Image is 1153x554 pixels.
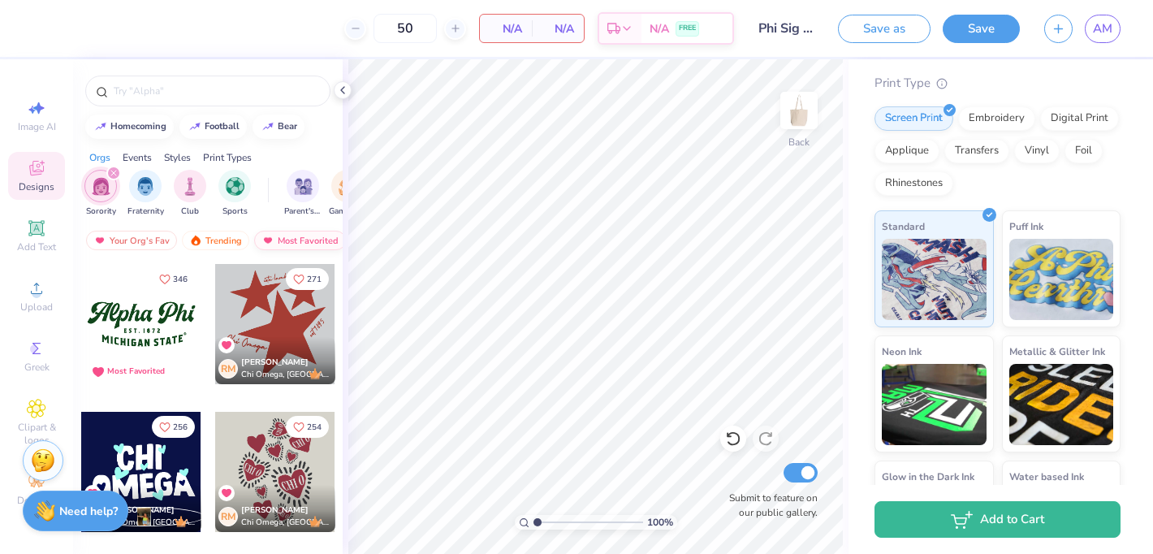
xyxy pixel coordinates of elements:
[650,20,669,37] span: N/A
[173,423,188,431] span: 256
[164,150,191,165] div: Styles
[1014,139,1060,163] div: Vinyl
[127,170,164,218] div: filter for Fraternity
[174,170,206,218] button: filter button
[107,366,165,378] div: Most Favorited
[746,12,826,45] input: Untitled Design
[838,15,931,43] button: Save as
[882,239,987,320] img: Standard
[222,206,248,218] span: Sports
[329,170,366,218] button: filter button
[17,494,56,507] span: Decorate
[89,150,110,165] div: Orgs
[253,115,304,139] button: bear
[182,231,249,250] div: Trending
[788,135,810,149] div: Back
[720,491,818,520] label: Submit to feature on our public gallery.
[261,235,274,246] img: most_fav.gif
[188,122,201,132] img: trend_line.gif
[329,170,366,218] div: filter for Game Day
[278,122,297,131] div: bear
[254,231,346,250] div: Most Favorited
[24,361,50,374] span: Greek
[374,14,437,43] input: – –
[1009,343,1105,360] span: Metallic & Glitter Ink
[181,177,199,196] img: Club Image
[874,106,953,131] div: Screen Print
[783,94,815,127] img: Back
[329,206,366,218] span: Game Day
[874,171,953,196] div: Rhinestones
[86,206,116,218] span: Sorority
[107,517,195,529] span: Chi Omega, [GEOGRAPHIC_DATA][US_STATE]
[943,15,1020,43] button: Save
[84,170,117,218] button: filter button
[1009,218,1043,235] span: Puff Ink
[127,206,164,218] span: Fraternity
[241,517,329,529] span: Chi Omega, [GEOGRAPHIC_DATA]
[284,206,322,218] span: Parent's Weekend
[284,170,322,218] div: filter for Parent's Weekend
[1040,106,1119,131] div: Digital Print
[181,206,199,218] span: Club
[226,177,244,196] img: Sports Image
[647,515,673,530] span: 100 %
[174,170,206,218] div: filter for Club
[490,20,522,37] span: N/A
[20,301,53,314] span: Upload
[882,343,922,360] span: Neon Ink
[874,501,1121,538] button: Add to Cart
[542,20,574,37] span: N/A
[1085,15,1121,43] a: AM
[1093,19,1112,38] span: AM
[1009,364,1114,445] img: Metallic & Glitter Ink
[241,369,329,381] span: Chi Omega, [GEOGRAPHIC_DATA]
[1009,468,1084,485] span: Water based Ink
[93,235,106,246] img: most_fav.gif
[261,122,274,132] img: trend_line.gif
[17,240,56,253] span: Add Text
[874,74,1121,93] div: Print Type
[59,504,118,519] strong: Need help?
[94,122,107,132] img: trend_line.gif
[110,122,166,131] div: homecoming
[18,120,56,133] span: Image AI
[152,268,195,290] button: Like
[944,139,1009,163] div: Transfers
[92,177,110,196] img: Sorority Image
[882,218,925,235] span: Standard
[136,177,154,196] img: Fraternity Image
[286,268,329,290] button: Like
[286,416,329,438] button: Like
[874,139,939,163] div: Applique
[173,275,188,283] span: 346
[86,231,177,250] div: Your Org's Fav
[127,170,164,218] button: filter button
[284,170,322,218] button: filter button
[107,504,175,516] span: [PERSON_NAME]
[307,275,322,283] span: 271
[882,364,987,445] img: Neon Ink
[19,180,54,193] span: Designs
[307,423,322,431] span: 254
[882,468,974,485] span: Glow in the Dark Ink
[85,115,174,139] button: homecoming
[179,115,247,139] button: football
[339,177,357,196] img: Game Day Image
[241,357,309,368] span: [PERSON_NAME]
[123,150,152,165] div: Events
[679,23,696,34] span: FREE
[8,421,65,447] span: Clipart & logos
[294,177,313,196] img: Parent's Weekend Image
[189,235,202,246] img: trending.gif
[241,504,309,516] span: [PERSON_NAME]
[218,170,251,218] button: filter button
[152,416,195,438] button: Like
[218,507,238,526] div: RM
[218,170,251,218] div: filter for Sports
[958,106,1035,131] div: Embroidery
[203,150,252,165] div: Print Types
[1064,139,1103,163] div: Foil
[205,122,240,131] div: football
[1009,239,1114,320] img: Puff Ink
